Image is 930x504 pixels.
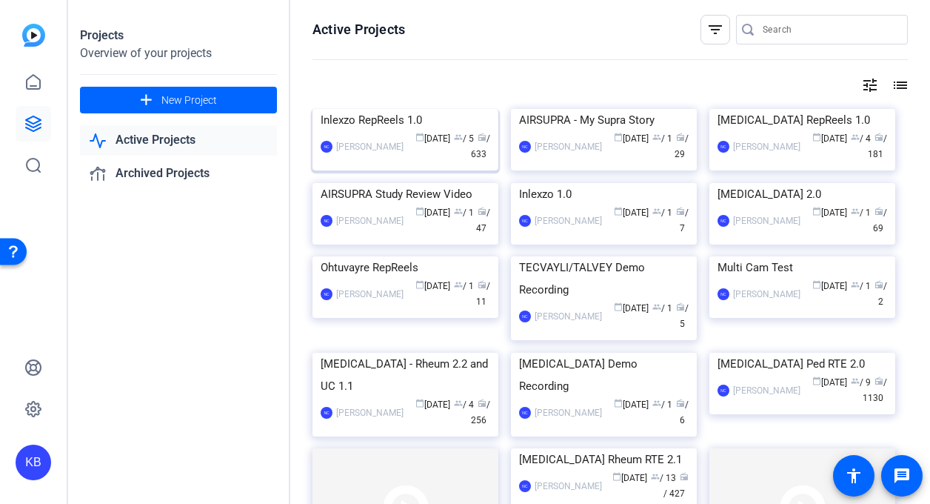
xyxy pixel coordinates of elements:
span: / 1 [851,281,871,291]
span: / 1 [454,281,474,291]
div: [PERSON_NAME] [336,405,404,420]
span: / 1 [652,133,672,144]
span: calendar_today [812,133,821,142]
span: [DATE] [415,281,450,291]
span: radio [676,302,685,311]
div: NC [321,215,332,227]
span: radio [478,133,486,142]
span: / 2 [874,281,887,307]
span: / 1130 [863,377,887,403]
div: NC [321,141,332,153]
div: TECVAYLI/TALVEY Demo Recording [519,256,689,301]
div: [PERSON_NAME] [535,213,602,228]
span: group [454,280,463,289]
span: radio [478,207,486,216]
button: New Project [80,87,277,113]
span: radio [478,399,486,408]
span: [DATE] [614,208,649,218]
a: Archived Projects [80,159,277,189]
div: NC [519,407,531,419]
span: radio [874,133,883,142]
span: [DATE] [614,303,649,314]
span: / 1 [851,208,871,218]
span: group [454,133,463,142]
span: calendar_today [614,399,623,408]
div: Projects [80,27,277,44]
span: radio [874,207,883,216]
span: radio [874,377,883,385]
span: / 69 [873,208,887,233]
div: [PERSON_NAME] [535,479,602,494]
span: calendar_today [812,280,821,289]
div: [PERSON_NAME] [336,213,404,228]
div: [MEDICAL_DATA] RepReels 1.0 [717,109,887,131]
mat-icon: accessibility [845,467,863,485]
span: [DATE] [812,133,847,144]
span: radio [676,399,685,408]
span: calendar_today [415,280,424,289]
div: Ohtuvayre RepReels [321,256,490,279]
span: group [454,399,463,408]
span: [DATE] [415,399,450,410]
span: radio [680,472,689,481]
span: radio [478,280,486,289]
span: calendar_today [612,472,621,481]
div: [MEDICAL_DATA] Demo Recording [519,353,689,397]
div: NC [717,288,729,300]
div: NC [519,480,531,492]
span: / 47 [476,208,490,233]
div: [PERSON_NAME] [733,383,800,398]
div: NC [717,215,729,227]
span: / 4 [454,399,474,410]
span: / 1 [454,208,474,218]
span: / 7 [676,208,689,233]
span: / 9 [851,377,871,388]
span: group [851,377,860,385]
span: calendar_today [614,133,623,142]
span: / 1 [652,208,672,218]
div: [PERSON_NAME] [336,287,404,302]
input: Search [763,21,896,39]
div: Inlexzo RepReels 1.0 [321,109,490,131]
span: / 13 [651,473,676,483]
span: [DATE] [614,399,649,410]
span: group [851,207,860,216]
div: [MEDICAL_DATA] Rheum RTE 2.1 [519,448,689,471]
span: group [652,207,661,216]
mat-icon: add [137,91,155,110]
span: calendar_today [614,302,623,311]
div: [PERSON_NAME] [336,139,404,154]
span: [DATE] [812,281,847,291]
mat-icon: filter_list [706,21,724,39]
span: / 181 [868,133,887,159]
div: AIRSUPRA - My Supra Story [519,109,689,131]
span: / 256 [471,399,490,425]
span: group [454,207,463,216]
span: group [652,302,661,311]
div: NC [321,407,332,419]
mat-icon: message [893,467,911,485]
span: [DATE] [812,377,847,388]
div: Overview of your projects [80,44,277,62]
div: [PERSON_NAME] [535,139,602,154]
div: NC [519,215,531,227]
span: [DATE] [612,473,647,483]
mat-icon: tune [861,76,879,94]
span: calendar_today [415,207,424,216]
div: AIRSUPRA Study Review Video [321,183,490,205]
span: group [851,133,860,142]
div: [PERSON_NAME] [733,213,800,228]
div: [PERSON_NAME] [535,405,602,420]
span: / 11 [476,281,490,307]
span: / 6 [676,399,689,425]
span: calendar_today [415,399,424,408]
span: [DATE] [614,133,649,144]
div: KB [16,445,51,480]
span: calendar_today [415,133,424,142]
mat-icon: list [890,76,908,94]
span: New Project [161,93,217,108]
h1: Active Projects [312,21,405,39]
span: [DATE] [415,208,450,218]
div: Inlexzo 1.0 [519,183,689,205]
span: group [652,133,661,142]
